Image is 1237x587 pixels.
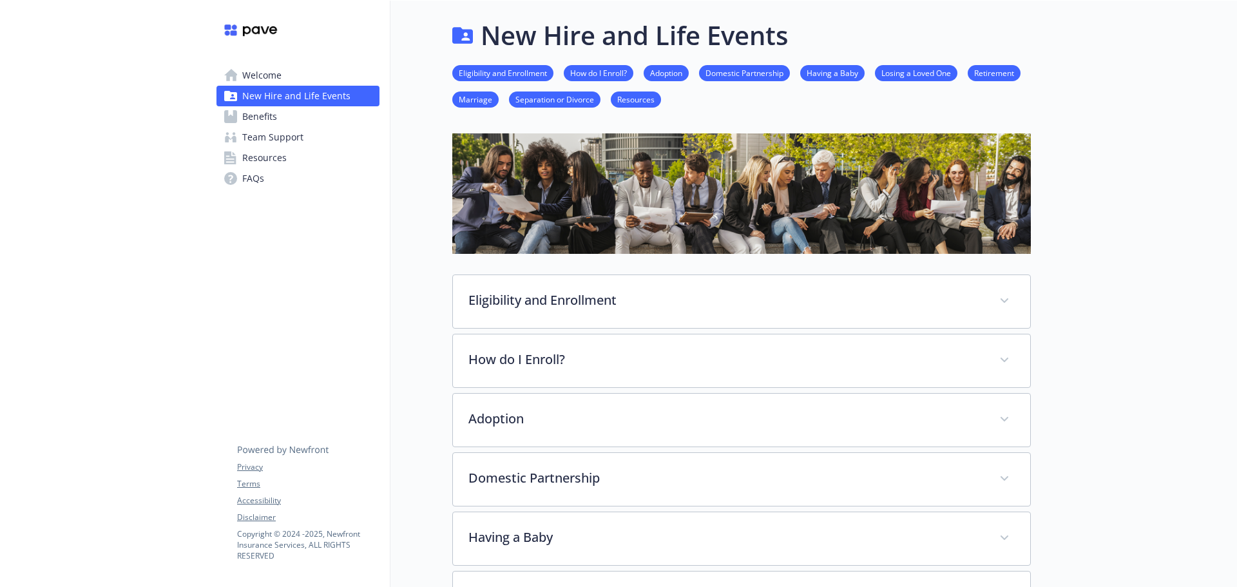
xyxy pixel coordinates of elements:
p: Domestic Partnership [468,468,984,488]
span: FAQs [242,168,264,189]
img: new hire page banner [452,133,1031,254]
a: Benefits [216,106,379,127]
a: Domestic Partnership [699,66,790,79]
a: Accessibility [237,495,379,506]
p: Adoption [468,409,984,428]
a: How do I Enroll? [564,66,633,79]
div: Having a Baby [453,512,1030,565]
p: Having a Baby [468,528,984,547]
span: Team Support [242,127,303,148]
a: Terms [237,478,379,490]
a: Separation or Divorce [509,93,600,105]
a: FAQs [216,168,379,189]
h1: New Hire and Life Events [481,16,788,55]
a: Privacy [237,461,379,473]
p: Copyright © 2024 - 2025 , Newfront Insurance Services, ALL RIGHTS RESERVED [237,528,379,561]
div: Eligibility and Enrollment [453,275,1030,328]
span: New Hire and Life Events [242,86,350,106]
a: Losing a Loved One [875,66,957,79]
div: Domestic Partnership [453,453,1030,506]
p: How do I Enroll? [468,350,984,369]
a: Welcome [216,65,379,86]
p: Eligibility and Enrollment [468,291,984,310]
div: Adoption [453,394,1030,447]
a: New Hire and Life Events [216,86,379,106]
a: Team Support [216,127,379,148]
a: Adoption [644,66,689,79]
div: How do I Enroll? [453,334,1030,387]
a: Eligibility and Enrollment [452,66,553,79]
span: Resources [242,148,287,168]
a: Retirement [968,66,1021,79]
a: Resources [216,148,379,168]
span: Welcome [242,65,282,86]
span: Benefits [242,106,277,127]
a: Having a Baby [800,66,865,79]
a: Disclaimer [237,512,379,523]
a: Resources [611,93,661,105]
a: Marriage [452,93,499,105]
